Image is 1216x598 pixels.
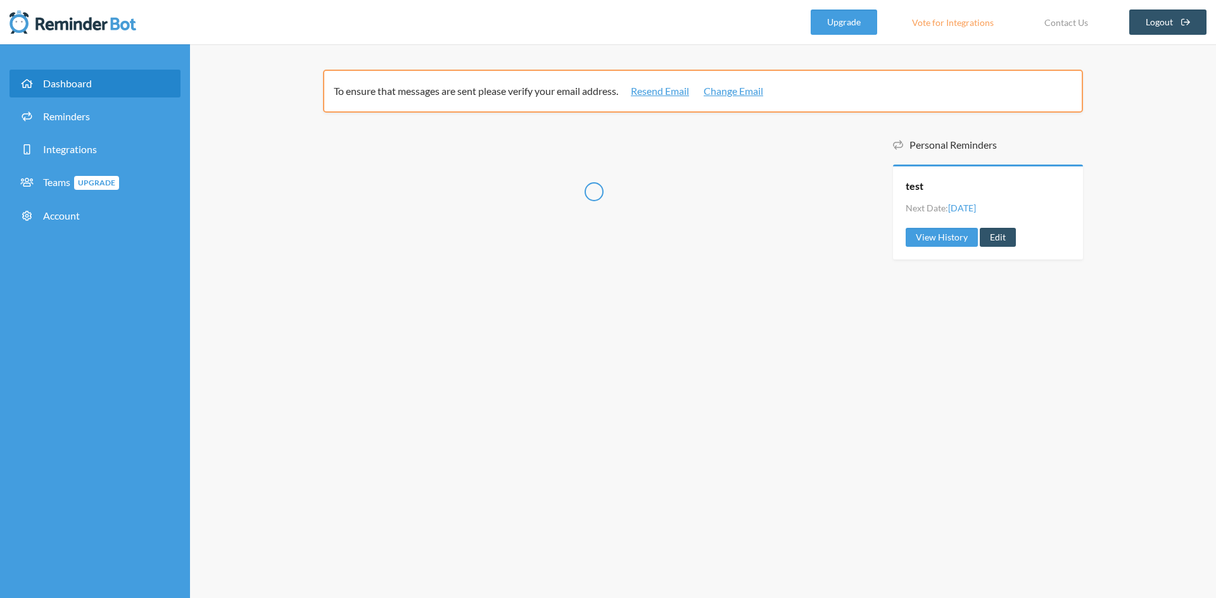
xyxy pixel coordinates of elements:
a: Vote for Integrations [896,9,1010,35]
a: Dashboard [9,70,180,97]
span: Teams [43,176,119,188]
span: Dashboard [43,77,92,89]
a: Reminders [9,103,180,130]
a: Upgrade [811,9,877,35]
h5: Personal Reminders [893,138,1083,152]
span: Integrations [43,143,97,155]
a: test [906,179,923,193]
a: Resend Email [631,84,689,99]
a: Contact Us [1029,9,1104,35]
span: Account [43,209,80,221]
img: Reminder Bot [9,9,136,35]
p: To ensure that messages are sent please verify your email address. [334,84,1063,99]
li: Next Date: [906,201,976,215]
span: [DATE] [948,202,976,213]
a: Edit [980,228,1016,247]
a: TeamsUpgrade [9,168,180,197]
a: View History [906,228,978,247]
a: Account [9,202,180,230]
a: Integrations [9,135,180,163]
span: Upgrade [74,176,119,190]
span: Reminders [43,110,90,122]
a: Logout [1129,9,1207,35]
a: Change Email [704,84,763,99]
